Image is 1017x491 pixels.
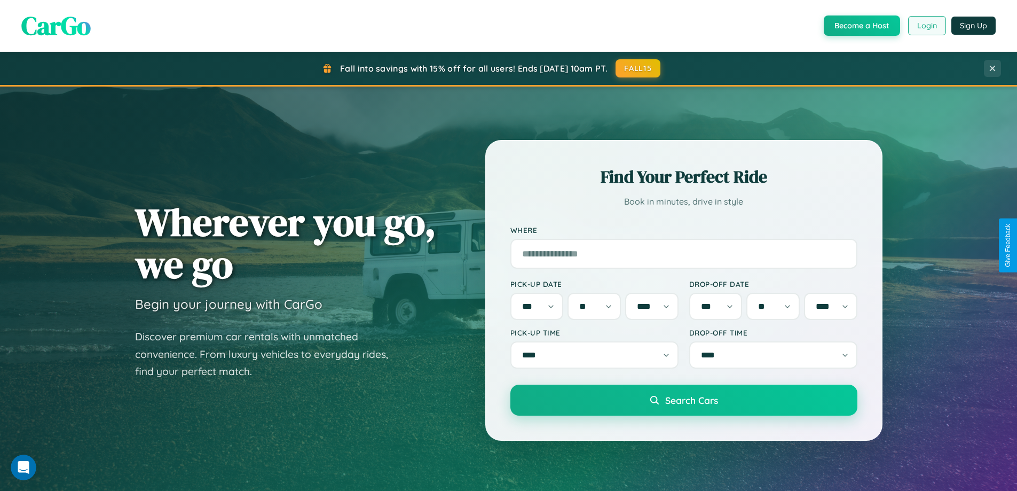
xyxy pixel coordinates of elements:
p: Discover premium car rentals with unmatched convenience. From luxury vehicles to everyday rides, ... [135,328,402,380]
p: Book in minutes, drive in style [510,194,857,209]
h3: Begin your journey with CarGo [135,296,322,312]
label: Drop-off Date [689,279,857,289]
span: Search Cars [665,394,718,406]
label: Pick-up Time [510,328,679,337]
h1: Wherever you go, we go [135,201,436,285]
label: Where [510,225,857,235]
div: Give Feedback [1004,224,1012,267]
button: FALL15 [616,59,660,77]
label: Drop-off Time [689,328,857,337]
iframe: Intercom live chat [11,455,36,480]
button: Login [908,16,946,35]
h2: Find Your Perfect Ride [510,165,857,189]
span: Fall into savings with 15% off for all users! Ends [DATE] 10am PT. [340,63,608,74]
button: Become a Host [824,15,900,36]
button: Sign Up [951,17,996,35]
span: CarGo [21,8,91,43]
label: Pick-up Date [510,279,679,289]
button: Search Cars [510,385,857,416]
